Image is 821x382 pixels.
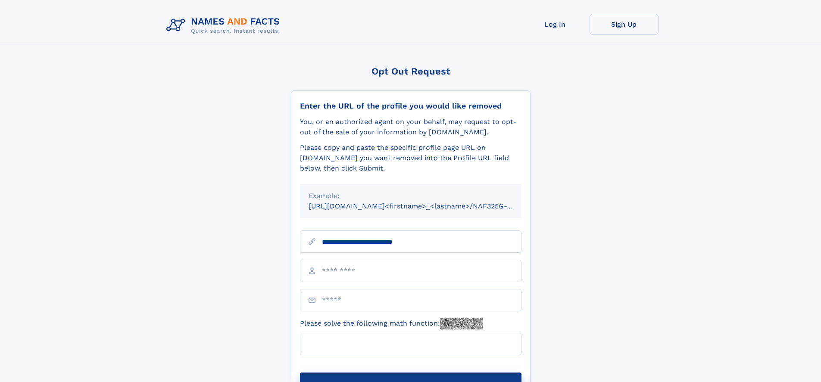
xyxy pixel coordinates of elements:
div: You, or an authorized agent on your behalf, may request to opt-out of the sale of your informatio... [300,117,521,137]
a: Sign Up [590,14,659,35]
img: Logo Names and Facts [163,14,287,37]
small: [URL][DOMAIN_NAME]<firstname>_<lastname>/NAF325G-xxxxxxxx [309,202,538,210]
div: Please copy and paste the specific profile page URL on [DOMAIN_NAME] you want removed into the Pr... [300,143,521,174]
div: Opt Out Request [291,66,531,77]
div: Enter the URL of the profile you would like removed [300,101,521,111]
div: Example: [309,191,513,201]
a: Log In [521,14,590,35]
label: Please solve the following math function: [300,318,483,329]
